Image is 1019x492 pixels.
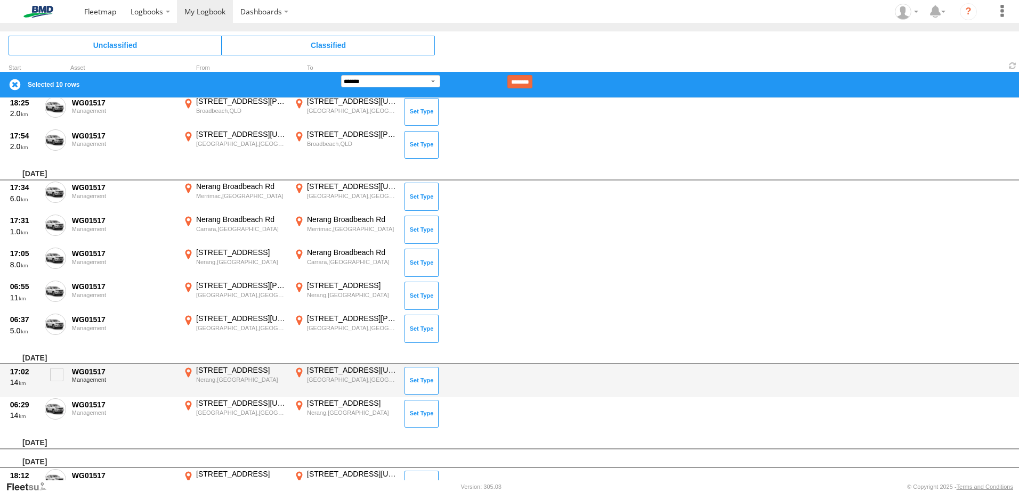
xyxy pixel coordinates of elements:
[307,192,397,200] div: [GEOGRAPHIC_DATA],[GEOGRAPHIC_DATA]
[307,398,397,408] div: [STREET_ADDRESS]
[196,314,286,323] div: [STREET_ADDRESS][US_STATE]
[196,192,286,200] div: Merrimac,[GEOGRAPHIC_DATA]
[181,365,288,396] label: Click to View Event Location
[10,183,39,192] div: 17:34
[1006,61,1019,71] span: Refresh
[307,376,397,383] div: [GEOGRAPHIC_DATA],[GEOGRAPHIC_DATA]
[196,291,286,299] div: [GEOGRAPHIC_DATA],[GEOGRAPHIC_DATA]
[222,36,435,55] span: Click to view Classified Trips
[307,314,397,323] div: [STREET_ADDRESS][PERSON_NAME]
[72,193,175,199] div: Management
[196,258,286,266] div: Nerang,[GEOGRAPHIC_DATA]
[196,225,286,233] div: Carrara,[GEOGRAPHIC_DATA]
[72,400,175,409] div: WG01517
[10,98,39,108] div: 18:25
[10,411,39,420] div: 14
[196,215,286,224] div: Nerang Broadbeach Rd
[307,215,397,224] div: Nerang Broadbeach Rd
[181,314,288,345] label: Click to View Event Location
[292,96,399,127] label: Click to View Event Location
[196,376,286,383] div: Nerang,[GEOGRAPHIC_DATA]
[72,315,175,324] div: WG01517
[196,365,286,375] div: [STREET_ADDRESS]
[72,292,175,298] div: Management
[181,96,288,127] label: Click to View Event Location
[307,258,397,266] div: Carrara,[GEOGRAPHIC_DATA]
[405,183,439,210] button: Click to Set
[10,471,39,480] div: 18:12
[196,469,286,479] div: [STREET_ADDRESS]
[72,325,175,331] div: Management
[196,96,286,106] div: [STREET_ADDRESS][PERSON_NAME]
[10,131,39,141] div: 17:54
[907,483,1013,490] div: © Copyright 2025 -
[72,249,175,258] div: WG01517
[307,107,397,114] div: [GEOGRAPHIC_DATA],[GEOGRAPHIC_DATA]
[307,291,397,299] div: Nerang,[GEOGRAPHIC_DATA]
[292,248,399,278] label: Click to View Event Location
[72,409,175,416] div: Management
[307,225,397,233] div: Merrimac,[GEOGRAPHIC_DATA]
[72,108,175,114] div: Management
[10,260,39,269] div: 8.0
[72,259,175,265] div: Management
[11,6,66,18] img: bmd-logo.svg
[10,367,39,376] div: 17:02
[181,65,288,71] div: From
[307,182,397,191] div: [STREET_ADDRESS][US_STATE]
[307,365,397,375] div: [STREET_ADDRESS][US_STATE]
[10,400,39,409] div: 06:29
[181,248,288,278] label: Click to View Event Location
[405,315,439,342] button: Click to Set
[72,183,175,192] div: WG01517
[307,96,397,106] div: [STREET_ADDRESS][US_STATE]
[9,65,41,71] div: Click to Sort
[405,249,439,276] button: Click to Set
[196,281,286,290] div: [STREET_ADDRESS][PERSON_NAME]
[72,376,175,383] div: Management
[10,315,39,324] div: 06:37
[405,131,439,159] button: Click to Set
[405,282,439,309] button: Click to Set
[10,249,39,258] div: 17:05
[72,98,175,108] div: WG01517
[405,400,439,428] button: Click to Set
[957,483,1013,490] a: Terms and Conditions
[292,365,399,396] label: Click to View Event Location
[72,226,175,232] div: Management
[405,367,439,395] button: Click to Set
[10,378,39,387] div: 14
[307,140,397,147] div: Broadbeach,QLD
[891,4,922,20] div: Keegan Neal
[196,409,286,416] div: [GEOGRAPHIC_DATA],[GEOGRAPHIC_DATA]
[72,471,175,480] div: WG01517
[196,480,286,488] div: [GEOGRAPHIC_DATA],[GEOGRAPHIC_DATA]
[10,227,39,236] div: 1.0
[196,129,286,139] div: [STREET_ADDRESS][US_STATE]
[10,109,39,118] div: 2.0
[196,248,286,257] div: [STREET_ADDRESS]
[405,98,439,126] button: Click to Set
[405,216,439,243] button: Click to Set
[307,409,397,416] div: Nerang,[GEOGRAPHIC_DATA]
[196,107,286,114] div: Broadbeach,QLD
[292,129,399,160] label: Click to View Event Location
[9,78,21,91] label: Clear Selection
[181,215,288,245] label: Click to View Event Location
[181,281,288,311] label: Click to View Event Location
[72,216,175,225] div: WG01517
[181,182,288,212] label: Click to View Event Location
[292,215,399,245] label: Click to View Event Location
[10,293,39,302] div: 11
[196,324,286,332] div: [GEOGRAPHIC_DATA],[GEOGRAPHIC_DATA]
[72,367,175,376] div: WG01517
[292,398,399,429] label: Click to View Event Location
[10,326,39,335] div: 5.0
[307,129,397,139] div: [STREET_ADDRESS][PERSON_NAME]
[72,282,175,291] div: WG01517
[10,142,39,151] div: 2.0
[307,324,397,332] div: [GEOGRAPHIC_DATA],[GEOGRAPHIC_DATA]
[196,182,286,191] div: Nerang Broadbeach Rd
[307,248,397,257] div: Nerang Broadbeach Rd
[6,481,55,492] a: Visit our Website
